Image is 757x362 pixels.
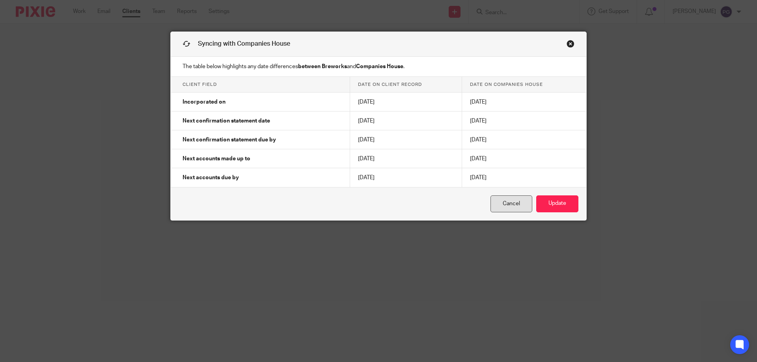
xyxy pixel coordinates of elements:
button: Update [536,195,578,212]
th: Date on client record [350,77,462,93]
a: Close this dialog window [567,40,574,50]
td: [DATE] [350,111,462,130]
td: Next confirmation statement date [171,111,350,130]
td: [DATE] [462,93,586,111]
td: Incorporated on [171,93,350,111]
td: [DATE] [462,149,586,168]
td: [DATE] [350,168,462,187]
td: Next confirmation statement due by [171,130,350,149]
th: Date on Companies House [462,77,586,93]
p: The table below highlights any date differences and . [171,57,586,77]
strong: between Breworks [298,64,347,69]
th: Client field [171,77,350,93]
td: [DATE] [462,111,586,130]
span: Syncing with Companies House [198,41,290,47]
td: Next accounts made up to [171,149,350,168]
td: [DATE] [350,149,462,168]
td: Next accounts due by [171,168,350,187]
a: Cancel [490,195,532,212]
strong: Companies House [356,64,403,69]
td: [DATE] [350,93,462,111]
td: [DATE] [462,168,586,187]
td: [DATE] [462,130,586,149]
td: [DATE] [350,130,462,149]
